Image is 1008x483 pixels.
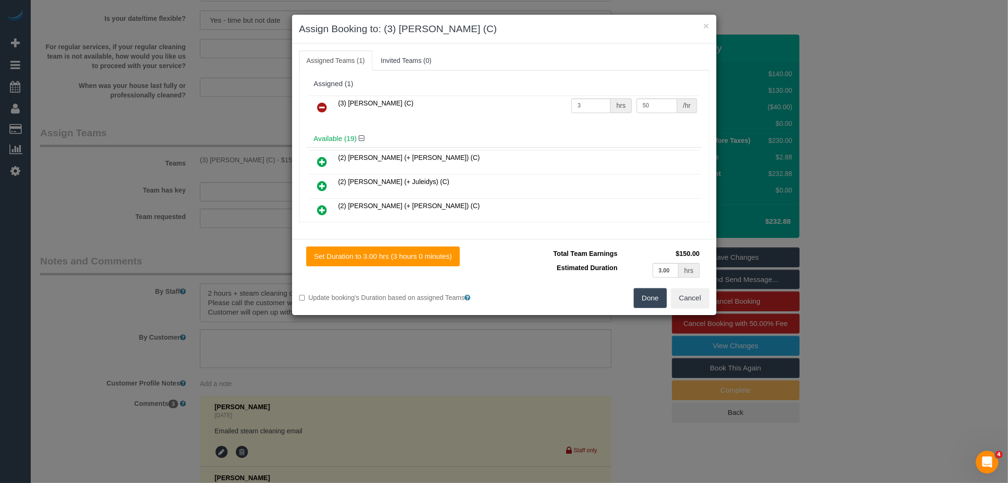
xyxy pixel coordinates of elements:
[299,22,709,36] h3: Assign Booking to: (3) [PERSON_NAME] (C)
[677,98,697,113] div: /hr
[557,264,617,272] span: Estimated Duration
[976,451,999,474] iframe: Intercom live chat
[611,98,631,113] div: hrs
[299,51,372,70] a: Assigned Teams (1)
[314,80,695,88] div: Assigned (1)
[314,135,695,143] h4: Available (19)
[306,246,460,266] button: Set Duration to 3.00 hrs (3 hours 0 minutes)
[373,51,439,70] a: Invited Teams (0)
[299,295,305,301] input: Update booking's Duration based on assigned Teams
[511,246,620,261] td: Total Team Earnings
[299,293,497,302] label: Update booking's Duration based on assigned Teams
[620,246,702,261] td: $150.00
[671,288,709,308] button: Cancel
[338,99,414,107] span: (3) [PERSON_NAME] (C)
[338,178,449,185] span: (2) [PERSON_NAME] (+ Juleidys) (C)
[338,154,480,161] span: (2) [PERSON_NAME] (+ [PERSON_NAME]) (C)
[338,202,480,210] span: (2) [PERSON_NAME] (+ [PERSON_NAME]) (C)
[995,451,1003,458] span: 4
[703,21,709,31] button: ×
[634,288,667,308] button: Done
[679,263,699,278] div: hrs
